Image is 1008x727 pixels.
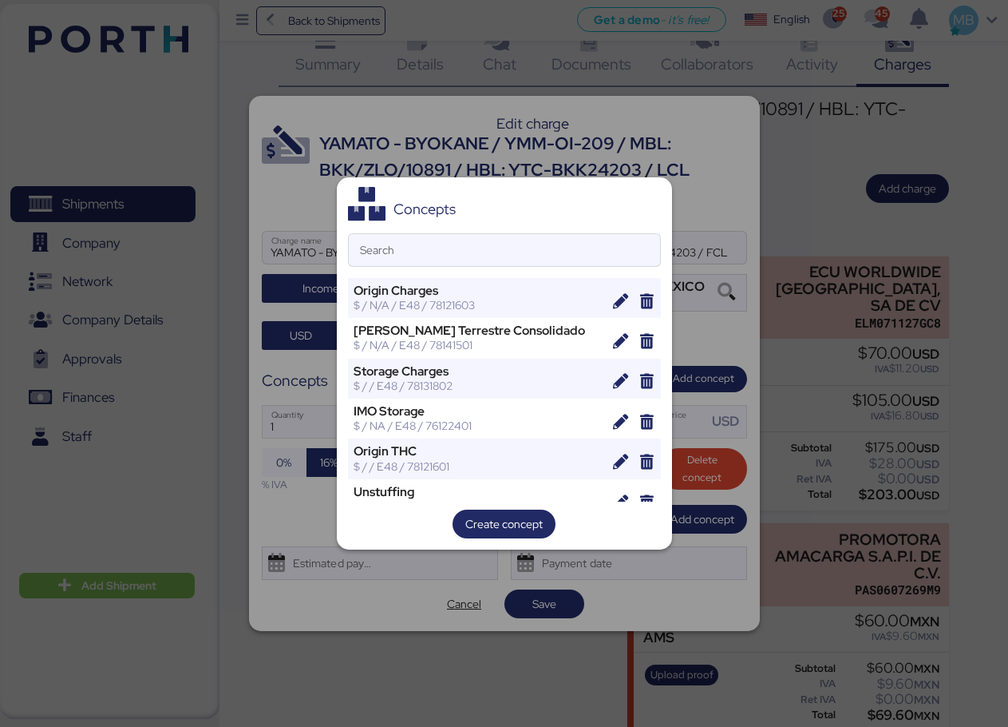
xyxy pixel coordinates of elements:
[354,298,602,312] div: $ / N/A / E48 / 78121603
[354,284,602,298] div: Origin Charges
[354,324,602,338] div: [PERSON_NAME] Terrestre Consolidado
[465,514,543,534] span: Create concept
[349,234,660,266] input: Search
[354,404,602,419] div: IMO Storage
[354,499,602,514] div: $ / T/CBM / E48 / 78131802
[453,510,555,538] button: Create concept
[354,444,602,459] div: Origin THC
[354,419,602,433] div: $ / NA / E48 / 76122401
[354,459,602,474] div: $ / / E48 / 78121601
[354,485,602,499] div: Unstuffing
[354,364,602,379] div: Storage Charges
[354,379,602,393] div: $ / / E48 / 78131802
[393,202,456,217] div: Concepts
[354,338,602,352] div: $ / N/A / E48 / 78141501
